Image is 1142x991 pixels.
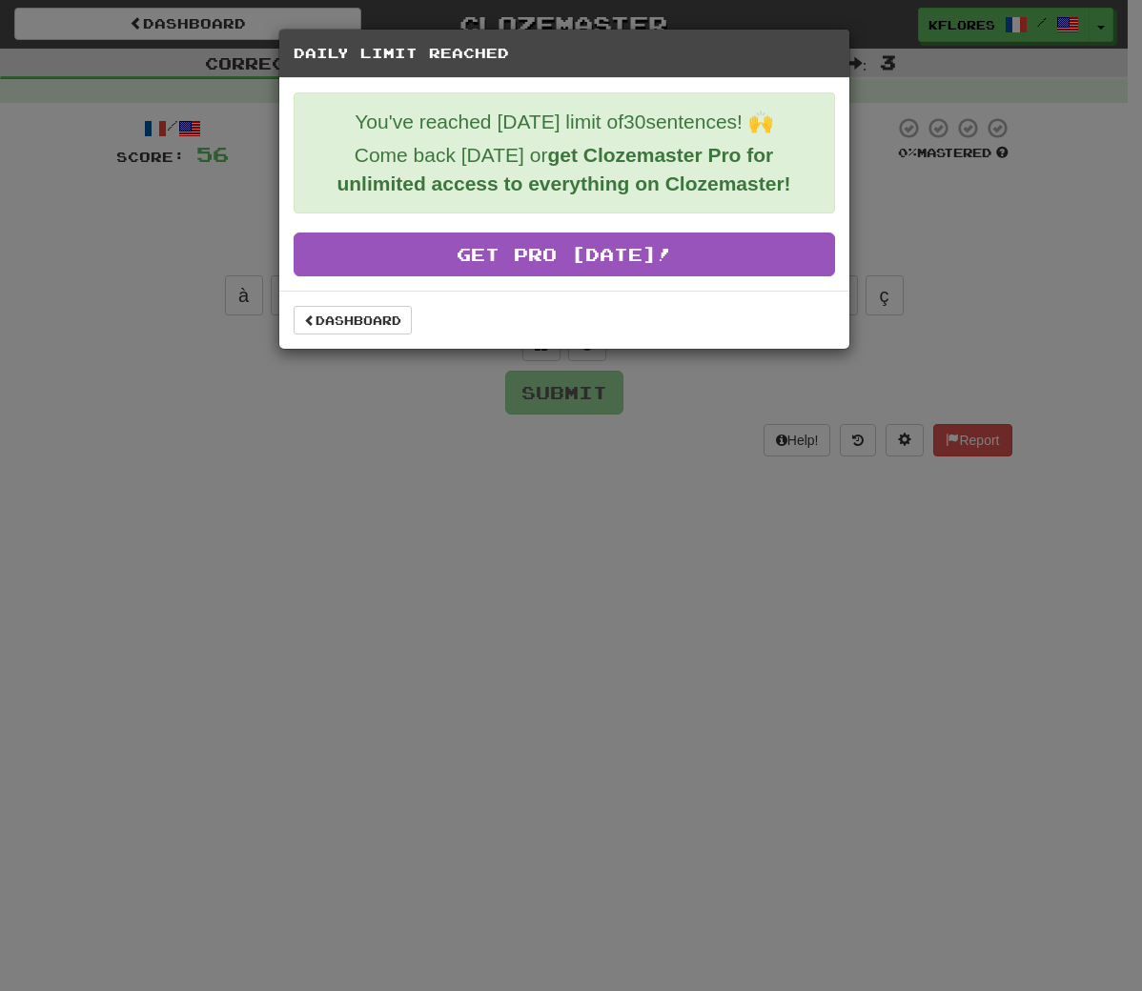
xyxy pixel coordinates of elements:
a: Dashboard [294,306,412,334]
strong: get Clozemaster Pro for unlimited access to everything on Clozemaster! [336,144,790,194]
p: You've reached [DATE] limit of 30 sentences! 🙌 [309,108,820,136]
a: Get Pro [DATE]! [294,233,835,276]
h5: Daily Limit Reached [294,44,835,63]
p: Come back [DATE] or [309,141,820,198]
